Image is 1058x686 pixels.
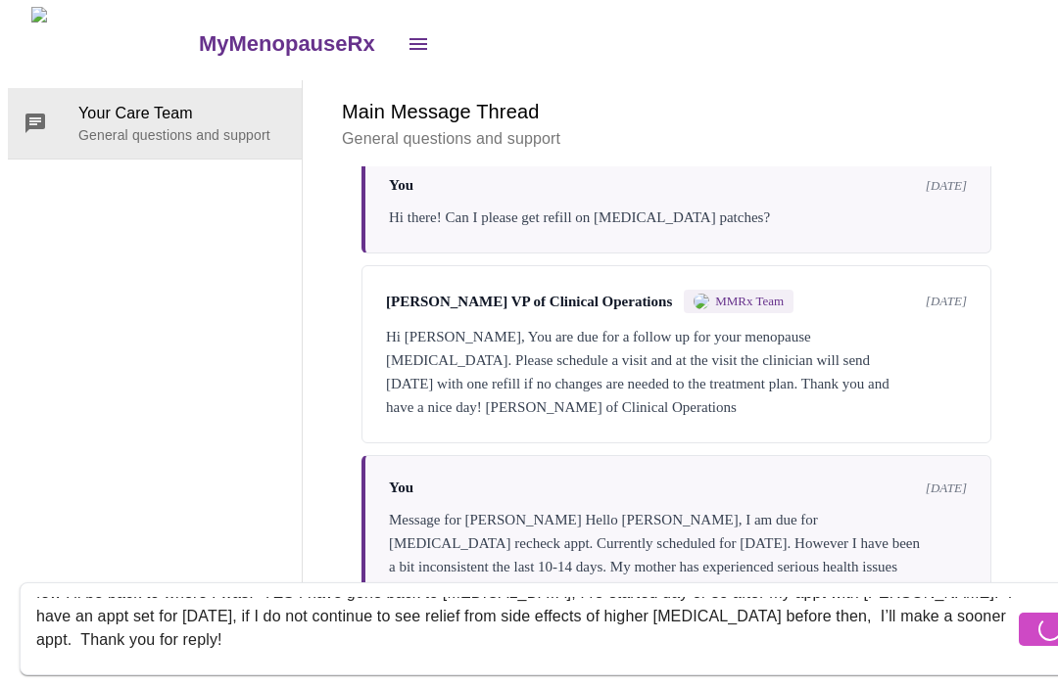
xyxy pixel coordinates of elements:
h3: MyMenopauseRx [199,32,375,58]
textarea: Send a message about your appointment [36,598,1014,661]
span: You [389,480,413,497]
p: General questions and support [78,126,286,146]
span: You [389,178,413,195]
a: MyMenopauseRx [196,11,394,79]
span: [DATE] [926,179,967,195]
div: Your Care TeamGeneral questions and support [8,89,302,160]
img: MMRX [694,295,709,310]
p: General questions and support [342,128,1011,152]
img: MyMenopauseRx Logo [31,8,196,81]
h6: Main Message Thread [342,97,1011,128]
span: MMRx Team [715,295,784,310]
span: Your Care Team [78,103,286,126]
div: Hi [PERSON_NAME], You are due for a follow up for your menopause [MEDICAL_DATA]. Please schedule ... [386,326,967,420]
div: Hi there! Can I please get refill on [MEDICAL_DATA] patches? [389,206,967,230]
button: open drawer [395,22,442,69]
span: [PERSON_NAME] VP of Clinical Operations [386,295,672,311]
span: [DATE] [926,295,967,310]
span: [DATE] [926,481,967,497]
